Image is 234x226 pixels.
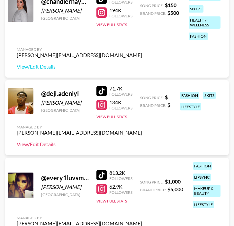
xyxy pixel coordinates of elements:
div: [GEOGRAPHIC_DATA] [41,16,89,21]
div: Followers [109,106,132,110]
span: Song Price: [140,95,164,100]
div: Followers [109,14,132,18]
a: View/Edit Details [17,63,142,70]
div: fashion [193,162,212,170]
div: Managed By [17,125,142,129]
div: Followers [109,190,132,195]
strong: $ 1,000 [165,178,181,184]
a: View/Edit Details [17,141,142,147]
div: 62.9K [109,184,132,190]
div: 194K [109,7,132,14]
div: makeup & beauty [193,185,221,197]
div: 71.7K [109,85,132,92]
strong: $ [167,102,170,108]
div: @ deji.adeniyi [41,89,89,98]
div: health / wellness [189,16,221,29]
div: Managed By [17,47,142,52]
div: [GEOGRAPHIC_DATA] [41,108,89,113]
span: Brand Price: [140,187,166,192]
button: View Full Stats [96,114,127,119]
div: Followers [109,176,132,181]
div: 813.2K [109,170,132,176]
div: sport [189,5,203,13]
div: [PERSON_NAME][EMAIL_ADDRESS][DOMAIN_NAME] [17,129,142,136]
div: [PERSON_NAME][EMAIL_ADDRESS][DOMAIN_NAME] [17,52,142,58]
strong: $ 150 [165,2,176,8]
div: Managed By [17,215,142,220]
div: 134K [109,99,132,106]
span: Song Price: [140,180,164,184]
div: lifestyle [180,103,201,110]
div: lifestyle [193,201,214,208]
button: View Full Stats [96,22,127,27]
div: Followers [109,92,132,97]
span: Song Price: [140,3,164,8]
div: [PERSON_NAME] [41,7,89,14]
button: View Full Stats [96,199,127,203]
strong: $ 500 [167,10,179,16]
div: [PERSON_NAME] [41,184,89,190]
div: lipsync [193,174,211,181]
div: @ every1luvsmia._ [41,174,89,182]
div: [GEOGRAPHIC_DATA] [41,192,89,197]
strong: $ 5,000 [167,186,183,192]
span: Brand Price: [140,11,166,16]
div: fashion [180,92,199,99]
div: skits [203,92,216,99]
div: fashion [189,33,208,40]
span: Brand Price: [140,103,166,108]
div: [PERSON_NAME] [41,99,89,106]
strong: $ [165,94,168,100]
